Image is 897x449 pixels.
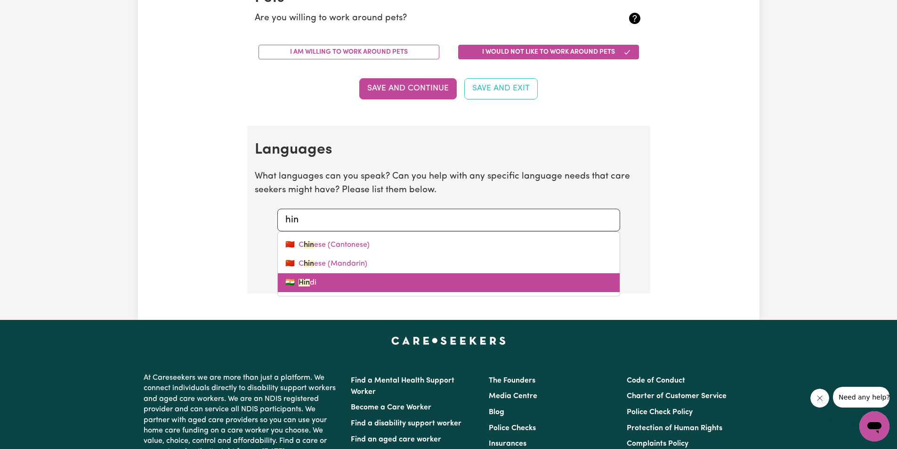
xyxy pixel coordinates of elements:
[259,45,439,59] button: I am willing to work around pets
[351,404,431,411] a: Become a Care Worker
[810,389,829,408] iframe: Close message
[255,12,578,25] p: Are you willing to work around pets?
[304,241,314,249] mark: hin
[627,377,685,384] a: Code of Conduct
[489,425,536,432] a: Police Checks
[278,254,620,273] a: Chinese (Mandarin)
[859,411,889,441] iframe: Button to launch messaging window
[304,260,314,268] mark: hin
[489,440,526,448] a: Insurances
[285,258,295,269] span: 🇨🇳
[833,387,889,408] iframe: Message from company
[255,170,643,197] p: What languages can you speak? Can you help with any specific language needs that care seekers mig...
[627,440,688,448] a: Complaints Policy
[285,277,295,288] span: 🇮🇳
[489,408,504,416] a: Blog
[351,420,461,427] a: Find a disability support worker
[285,213,612,227] input: e.g. Spanish
[489,377,535,384] a: The Founders
[351,436,441,443] a: Find an aged care worker
[489,392,537,400] a: Media Centre
[464,78,538,99] button: Save and Exit
[278,236,620,254] a: Chinese (Cantonese)
[458,45,639,59] button: I would not like to work around pets
[285,239,295,251] span: 🇨🇳
[299,279,310,286] mark: Hin
[627,425,722,432] a: Protection of Human Rights
[627,408,693,416] a: Police Check Policy
[277,231,620,296] div: menu-options
[278,273,620,292] a: Hindi
[359,78,457,99] button: Save and Continue
[391,337,506,344] a: Careseekers home page
[351,377,454,396] a: Find a Mental Health Support Worker
[6,7,57,14] span: Need any help?
[255,141,643,159] h2: Languages
[627,392,727,400] a: Charter of Customer Service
